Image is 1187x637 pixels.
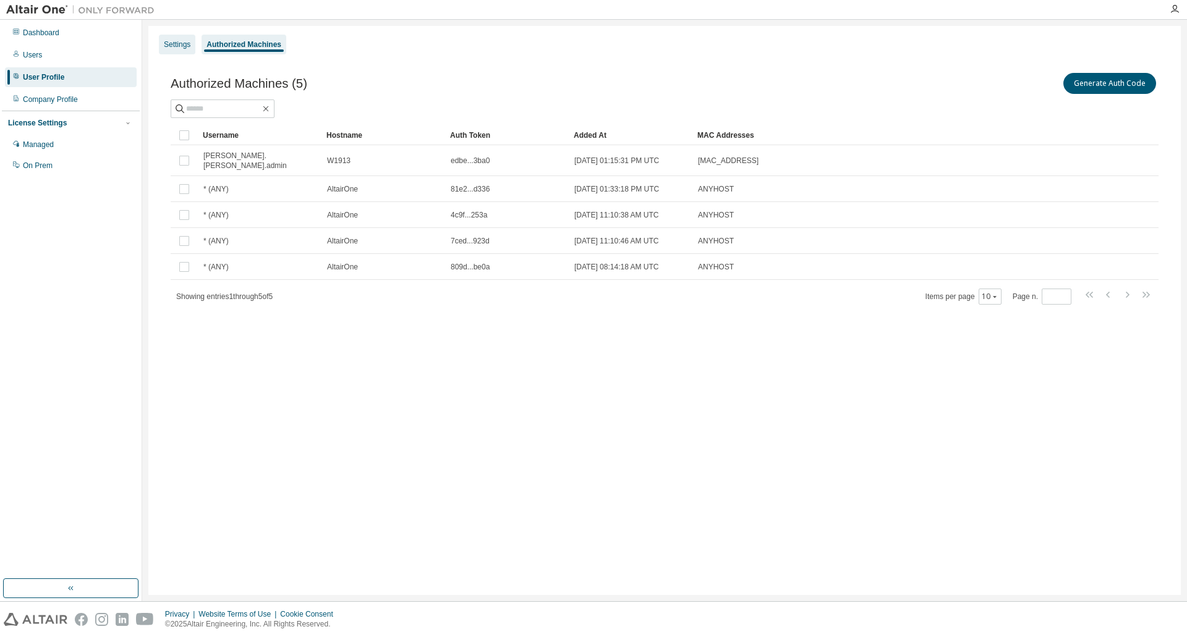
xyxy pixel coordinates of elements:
[23,50,42,60] div: Users
[23,140,54,150] div: Managed
[574,184,659,194] span: [DATE] 01:33:18 PM UTC
[1063,73,1156,94] button: Generate Auth Code
[23,28,59,38] div: Dashboard
[8,118,67,128] div: License Settings
[203,125,317,145] div: Username
[23,72,64,82] div: User Profile
[6,4,161,16] img: Altair One
[450,125,564,145] div: Auth Token
[451,262,490,272] span: 809d...be0a
[203,210,229,220] span: * (ANY)
[698,156,759,166] span: [MAC_ADDRESS]
[23,95,78,104] div: Company Profile
[203,151,316,171] span: [PERSON_NAME].[PERSON_NAME].admin
[327,156,351,166] span: W1913
[326,125,440,145] div: Hostname
[206,40,281,49] div: Authorized Machines
[203,262,229,272] span: * (ANY)
[75,613,88,626] img: facebook.svg
[95,613,108,626] img: instagram.svg
[574,125,687,145] div: Added At
[451,184,490,194] span: 81e2...d336
[198,609,280,619] div: Website Terms of Use
[327,184,358,194] span: AltairOne
[4,613,67,626] img: altair_logo.svg
[574,262,659,272] span: [DATE] 08:14:18 AM UTC
[165,619,341,630] p: © 2025 Altair Engineering, Inc. All Rights Reserved.
[451,156,490,166] span: edbe...3ba0
[136,613,154,626] img: youtube.svg
[280,609,340,619] div: Cookie Consent
[574,156,659,166] span: [DATE] 01:15:31 PM UTC
[203,236,229,246] span: * (ANY)
[451,236,490,246] span: 7ced...923d
[327,210,358,220] span: AltairOne
[164,40,190,49] div: Settings
[116,613,129,626] img: linkedin.svg
[23,161,53,171] div: On Prem
[697,125,1029,145] div: MAC Addresses
[1013,289,1071,305] span: Page n.
[203,184,229,194] span: * (ANY)
[165,609,198,619] div: Privacy
[327,262,358,272] span: AltairOne
[574,236,659,246] span: [DATE] 11:10:46 AM UTC
[698,184,734,194] span: ANYHOST
[698,210,734,220] span: ANYHOST
[176,292,273,301] span: Showing entries 1 through 5 of 5
[574,210,659,220] span: [DATE] 11:10:38 AM UTC
[982,292,998,302] button: 10
[925,289,1002,305] span: Items per page
[698,236,734,246] span: ANYHOST
[171,77,307,91] span: Authorized Machines (5)
[698,262,734,272] span: ANYHOST
[451,210,487,220] span: 4c9f...253a
[327,236,358,246] span: AltairOne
